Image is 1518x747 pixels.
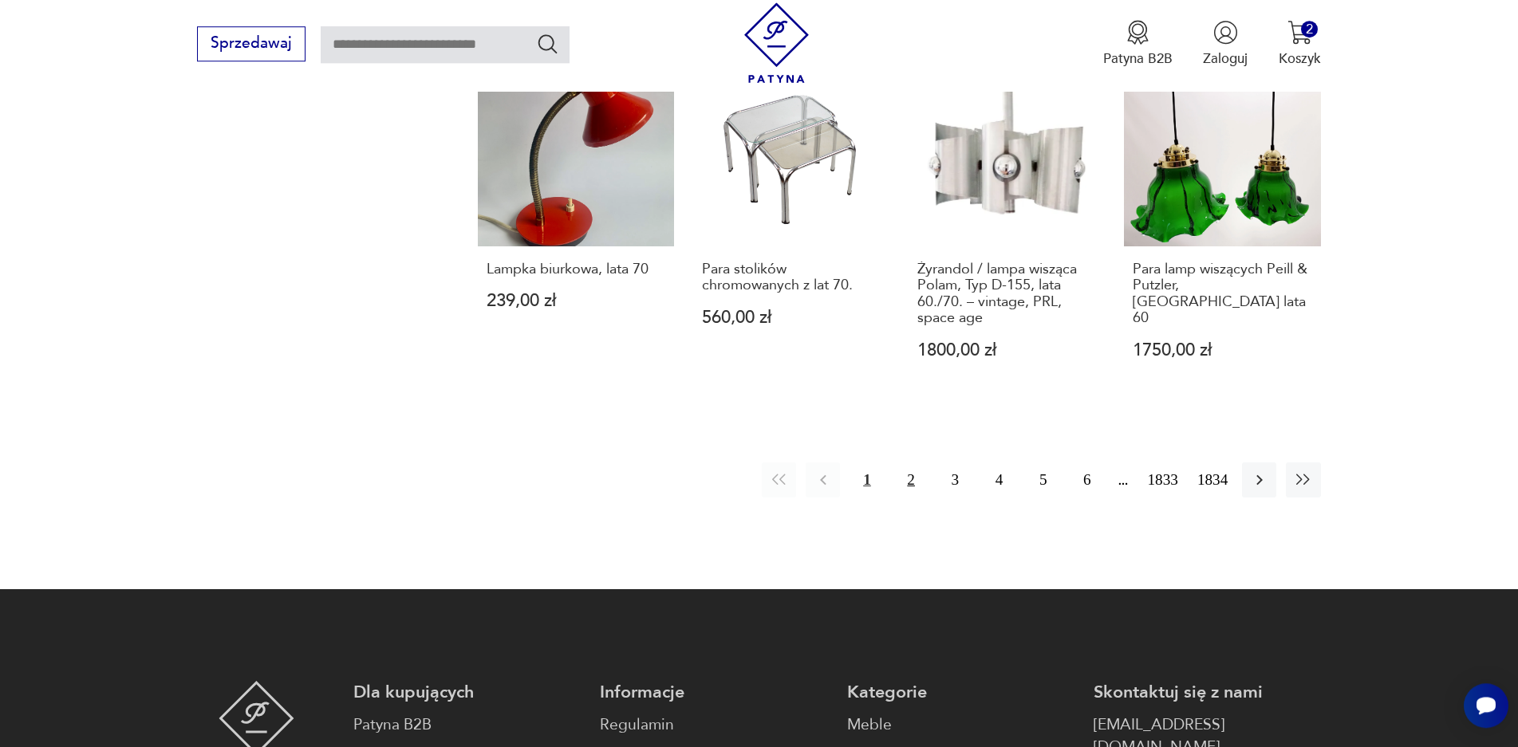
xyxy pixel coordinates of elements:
[1213,20,1238,45] img: Ikonka użytkownika
[1133,261,1312,327] h3: Para lamp wiszących Peill & Putzler, [GEOGRAPHIC_DATA] lata 60
[1143,462,1183,497] button: 1833
[487,293,666,309] p: 239,00 zł
[353,681,581,704] p: Dla kupujących
[536,32,559,55] button: Szukaj
[600,681,827,704] p: Informacje
[1124,49,1320,395] a: Para lamp wiszących Peill & Putzler, Niemcy lata 60Para lamp wiszących Peill & Putzler, [GEOGRAPH...
[1103,20,1173,68] button: Patyna B2B
[1301,21,1318,37] div: 2
[353,714,581,737] a: Patyna B2B
[917,261,1097,327] h3: Żyrandol / lampa wisząca Polam, Typ D-155, lata 60./70. – vintage, PRL, space age
[847,681,1074,704] p: Kategorie
[1103,49,1173,68] p: Patyna B2B
[197,26,305,61] button: Sprzedawaj
[982,462,1016,497] button: 4
[1193,462,1232,497] button: 1834
[1203,20,1248,68] button: Zaloguj
[1103,20,1173,68] a: Ikona medaluPatyna B2B
[1287,20,1312,45] img: Ikona koszyka
[1133,342,1312,359] p: 1750,00 zł
[197,38,305,51] a: Sprzedawaj
[850,462,884,497] button: 1
[1126,20,1150,45] img: Ikona medalu
[1464,683,1508,728] iframe: Smartsupp widget button
[702,309,881,326] p: 560,00 zł
[478,49,674,395] a: Lampka biurkowa, lata 70Lampka biurkowa, lata 70239,00 zł
[1279,20,1321,68] button: 2Koszyk
[1070,462,1104,497] button: 6
[1203,49,1248,68] p: Zaloguj
[909,49,1105,395] a: Żyrandol / lampa wisząca Polam, Typ D-155, lata 60./70. – vintage, PRL, space ageŻyrandol / lampa...
[600,714,827,737] a: Regulamin
[693,49,889,395] a: Para stolików chromowanych z lat 70.Para stolików chromowanych z lat 70.560,00 zł
[894,462,929,497] button: 2
[1094,681,1321,704] p: Skontaktuj się z nami
[1279,49,1321,68] p: Koszyk
[847,714,1074,737] a: Meble
[702,261,881,294] h3: Para stolików chromowanych z lat 70.
[487,261,666,277] h3: Lampka biurkowa, lata 70
[736,2,817,83] img: Patyna - sklep z meblami i dekoracjami vintage
[938,462,972,497] button: 3
[917,342,1097,359] p: 1800,00 zł
[1026,462,1060,497] button: 5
